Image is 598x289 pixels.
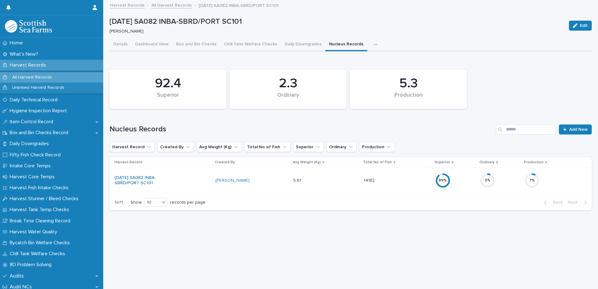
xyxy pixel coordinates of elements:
[172,38,220,51] button: Box and Bin Checks
[109,17,564,26] p: [DATE] SA082 INBA-SBRD/PORT SC101
[240,92,336,105] div: Ordinary
[7,40,28,46] p: Home
[109,38,131,51] button: Details
[7,163,56,169] p: Intake Core Temps
[7,240,75,246] p: Bycatch Bin Welfare Checks
[7,141,54,147] p: Daily Downgrades
[151,1,192,8] a: All Harvest Records
[361,92,456,105] div: Production
[539,200,565,205] button: Back
[568,200,581,205] span: Next
[130,200,142,205] p: Show
[293,177,302,183] p: 5.61
[580,23,588,28] span: Edit
[524,159,544,166] p: Production
[114,175,159,186] a: [DATE] SA082 INBA-SBRD/PORT SC101
[326,142,357,152] button: Ordinary
[7,51,43,57] p: What's New?
[215,159,235,166] p: Created By
[7,262,57,268] p: 8D Problem Solving
[7,75,57,80] p: All Harvest Records
[364,177,376,183] p: 14182
[131,38,172,51] button: Dashboard View
[199,2,279,8] p: [DATE] SA082 INBA-SBRD/PORT SC101
[120,92,216,105] div: Superior
[7,196,84,202] p: Harvest Stunner / Bleed Checks
[7,207,74,213] p: Harvest Tank Temp Checks
[196,142,242,152] button: Avg Weight (Kg)
[7,97,63,103] p: Daily Technical Record
[359,142,395,152] button: Production
[215,178,250,183] a: [PERSON_NAME]
[240,76,336,91] div: 2.3
[109,168,592,193] tr: [DATE] SA082 INBA-SBRD/PORT SC101 [PERSON_NAME] 5.615.61 1418214182 89%5%7%
[7,130,73,136] p: Box and Bin Checks Record
[110,1,144,8] a: Harvest Records
[7,185,73,191] p: Harvest Fish Intake Checks
[525,178,540,183] div: 7 %
[559,124,592,134] a: Add New
[244,142,291,152] button: Total No of Fish
[7,251,70,257] p: Chill Tank Welfare Checks
[7,273,29,279] p: Audits
[157,142,194,152] button: Created By
[293,142,324,152] button: Superior
[569,21,592,31] button: Edit
[7,218,75,224] p: Break Time Cleaning Record
[496,124,555,134] input: Search
[109,195,128,210] p: 1 of 1
[7,229,62,235] p: Harvest Water Quality
[7,108,72,114] p: Hygiene Inspection Report
[361,76,456,91] div: 5.3
[220,38,281,51] button: Chill Tank Welfare Checks
[5,20,52,33] img: mMrefqRFQpe26GRNOUkG
[109,125,493,134] h1: Nucleus Records
[7,174,60,180] p: Harvest Core Temps
[565,200,592,205] button: Next
[569,127,588,132] span: Add New
[7,85,69,90] p: Unlinked Harvest Records
[435,178,450,183] div: 89 %
[480,178,495,183] div: 5 %
[435,159,450,166] p: Superior
[7,152,66,158] p: Fifty Fish Check Record
[114,159,142,166] p: Harvest Record
[363,159,392,166] p: Total No of Fish
[170,200,205,205] p: records per page
[293,159,321,166] p: Avg Weight (Kg)
[7,119,58,125] p: Item Control Record
[120,76,216,91] div: 92.4
[144,199,160,206] div: 10
[109,29,561,34] p: [PERSON_NAME]
[7,62,51,68] p: Harvest Records
[549,200,563,205] span: Back
[325,38,367,51] button: Nucleus Records
[109,142,155,152] button: Harvest Record
[281,38,325,51] button: Daily Downgrades
[479,159,494,166] p: Ordinary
